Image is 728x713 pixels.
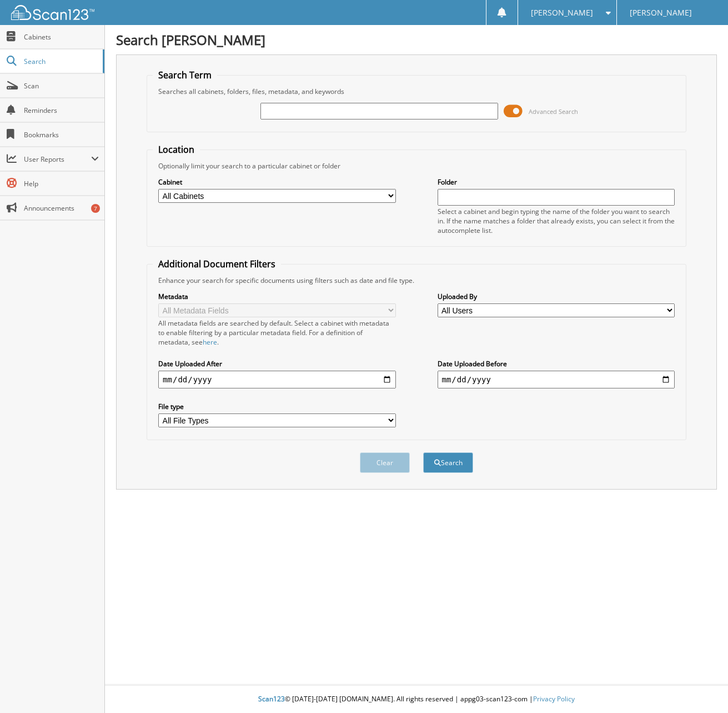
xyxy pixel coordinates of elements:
[438,371,675,388] input: end
[24,154,91,164] span: User Reports
[24,32,99,42] span: Cabinets
[153,258,281,270] legend: Additional Document Filters
[360,452,410,473] button: Clear
[438,207,675,235] div: Select a cabinet and begin typing the name of the folder you want to search in. If the name match...
[158,371,395,388] input: start
[105,686,728,713] div: © [DATE]-[DATE] [DOMAIN_NAME]. All rights reserved | appg03-scan123-com |
[153,69,217,81] legend: Search Term
[158,402,395,411] label: File type
[630,9,692,16] span: [PERSON_NAME]
[11,5,94,20] img: scan123-logo-white.svg
[438,292,675,301] label: Uploaded By
[423,452,473,473] button: Search
[24,81,99,91] span: Scan
[153,161,680,171] div: Optionally limit your search to a particular cabinet or folder
[24,203,99,213] span: Announcements
[529,107,578,116] span: Advanced Search
[24,57,97,66] span: Search
[158,359,395,368] label: Date Uploaded After
[24,130,99,139] span: Bookmarks
[116,31,717,49] h1: Search [PERSON_NAME]
[438,359,675,368] label: Date Uploaded Before
[158,292,395,301] label: Metadata
[258,694,285,704] span: Scan123
[91,204,100,213] div: 7
[438,177,675,187] label: Folder
[203,337,217,347] a: here
[153,87,680,96] div: Searches all cabinets, folders, files, metadata, and keywords
[531,9,593,16] span: [PERSON_NAME]
[158,177,395,187] label: Cabinet
[153,276,680,285] div: Enhance your search for specific documents using filters such as date and file type.
[153,143,200,156] legend: Location
[533,694,575,704] a: Privacy Policy
[158,318,395,347] div: All metadata fields are searched by default. Select a cabinet with metadata to enable filtering b...
[24,179,99,188] span: Help
[24,106,99,115] span: Reminders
